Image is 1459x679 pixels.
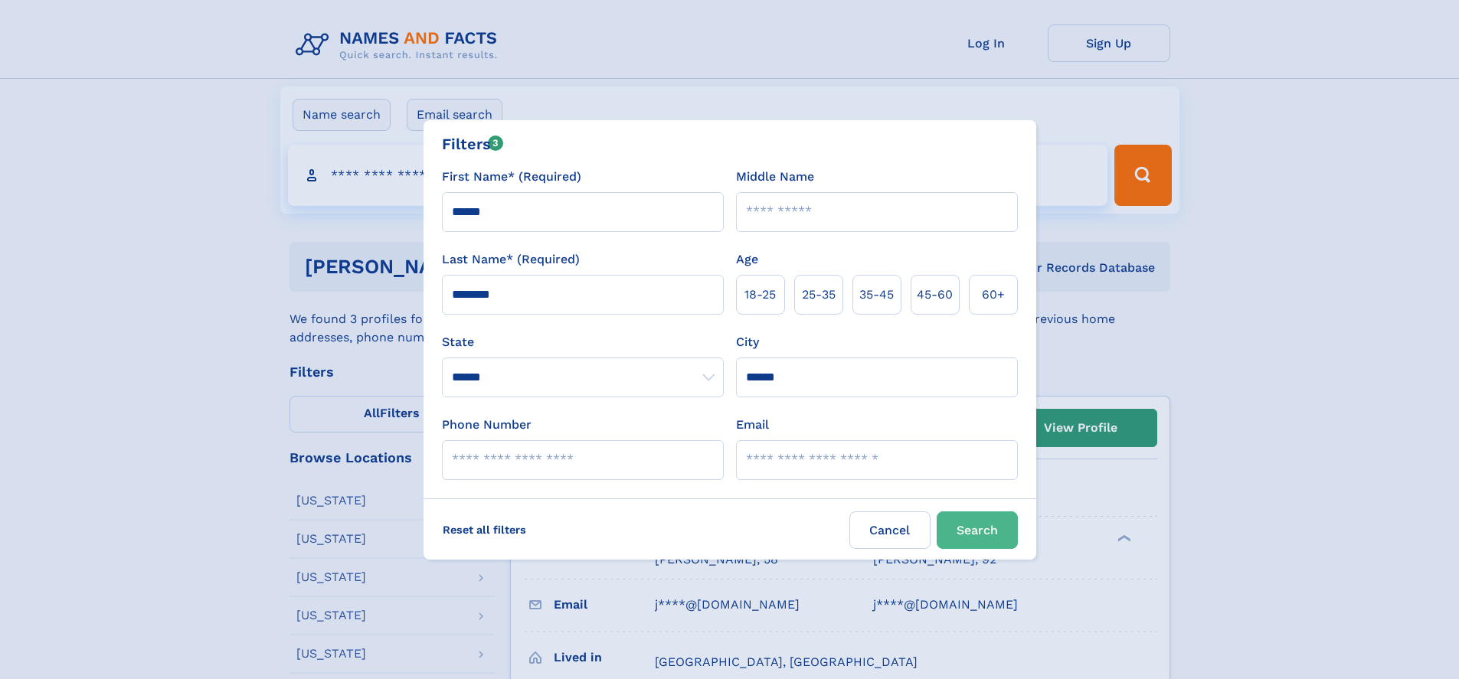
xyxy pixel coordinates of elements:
span: 60+ [982,286,1005,304]
span: 45‑60 [917,286,953,304]
span: 18‑25 [744,286,776,304]
label: Age [736,250,758,269]
label: First Name* (Required) [442,168,581,186]
label: Cancel [849,511,931,549]
div: Filters [442,132,504,155]
button: Search [937,511,1018,549]
label: Phone Number [442,416,532,434]
label: Middle Name [736,168,814,186]
span: 25‑35 [802,286,836,304]
label: Reset all filters [433,511,536,548]
label: City [736,333,759,351]
label: Last Name* (Required) [442,250,580,269]
label: State [442,333,724,351]
label: Email [736,416,769,434]
span: 35‑45 [859,286,894,304]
